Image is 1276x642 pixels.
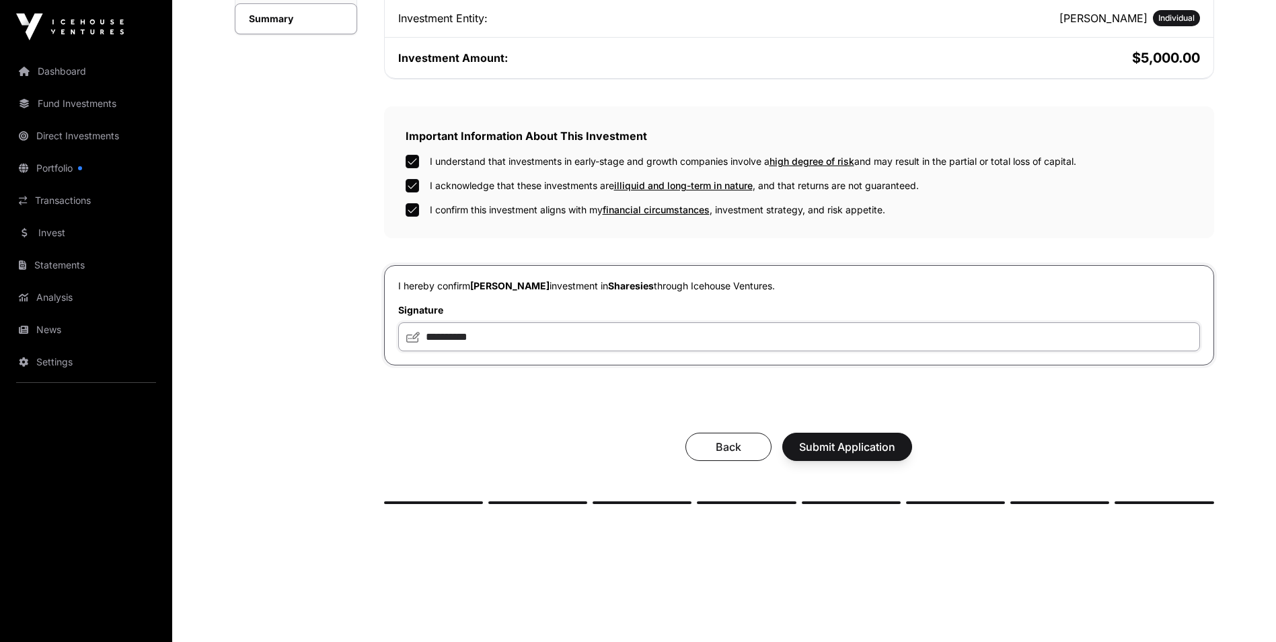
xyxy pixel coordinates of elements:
[430,155,1076,168] label: I understand that investments in early-stage and growth companies involve a and may result in the...
[11,347,161,377] a: Settings
[11,57,161,86] a: Dashboard
[702,439,755,455] span: Back
[398,51,508,65] span: Investment Amount:
[799,439,895,455] span: Submit Application
[406,128,1193,144] h2: Important Information About This Investment
[235,3,357,34] a: Summary
[11,315,161,345] a: News
[11,153,161,183] a: Portfolio
[430,203,885,217] label: I confirm this investment aligns with my , investment strategy, and risk appetite.
[614,180,753,191] span: illiquid and long-term in nature
[398,10,796,26] div: Investment Entity:
[11,250,161,280] a: Statements
[11,186,161,215] a: Transactions
[16,13,124,40] img: Icehouse Ventures Logo
[11,218,161,248] a: Invest
[608,280,654,291] span: Sharesies
[470,280,550,291] span: [PERSON_NAME]
[770,155,854,167] span: high degree of risk
[430,179,919,192] label: I acknowledge that these investments are , and that returns are not guaranteed.
[11,283,161,312] a: Analysis
[603,204,710,215] span: financial circumstances
[398,304,1200,317] label: Signature
[11,89,161,118] a: Fund Investments
[398,279,1200,293] p: I hereby confirm investment in through Icehouse Ventures.
[11,121,161,151] a: Direct Investments
[782,433,912,461] button: Submit Application
[802,48,1200,67] h2: $5,000.00
[1059,10,1148,26] h2: [PERSON_NAME]
[1209,577,1276,642] iframe: Chat Widget
[685,433,772,461] button: Back
[1158,13,1195,24] span: Individual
